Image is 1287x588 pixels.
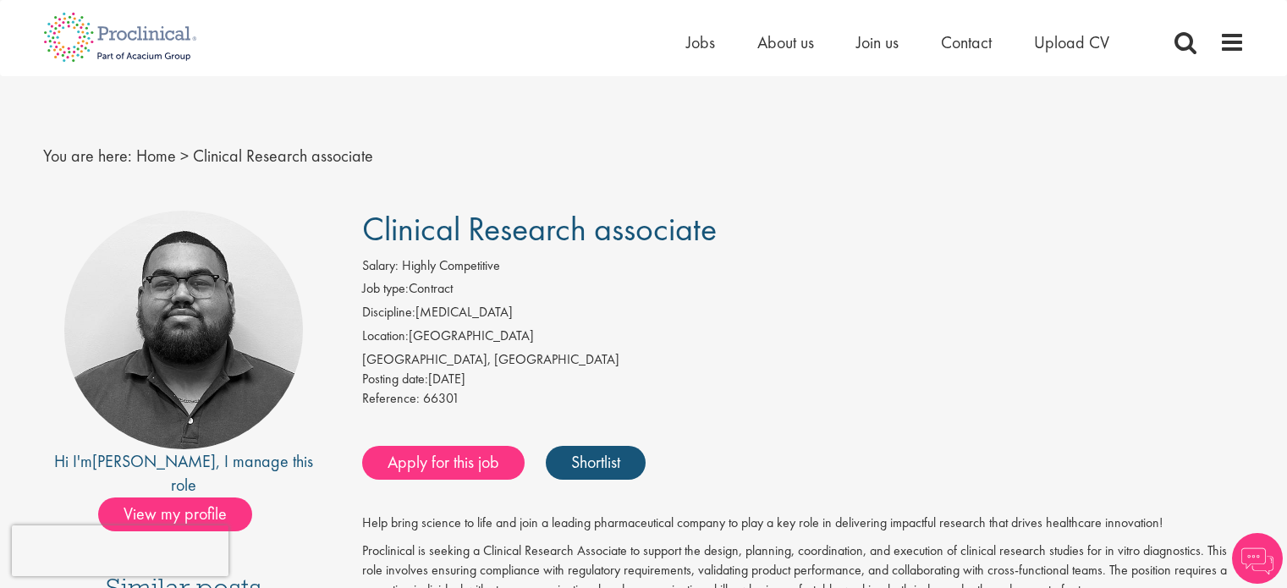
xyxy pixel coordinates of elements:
[362,327,409,346] label: Location:
[362,207,717,250] span: Clinical Research associate
[362,350,1245,370] div: [GEOGRAPHIC_DATA], [GEOGRAPHIC_DATA]
[362,370,428,387] span: Posting date:
[757,31,814,53] a: About us
[180,145,189,167] span: >
[43,449,325,497] div: Hi I'm , I manage this role
[1034,31,1109,53] a: Upload CV
[362,256,399,276] label: Salary:
[362,370,1245,389] div: [DATE]
[362,279,409,299] label: Job type:
[362,389,420,409] label: Reference:
[686,31,715,53] a: Jobs
[546,446,646,480] a: Shortlist
[856,31,899,53] a: Join us
[362,327,1245,350] li: [GEOGRAPHIC_DATA]
[362,303,415,322] label: Discipline:
[941,31,992,53] a: Contact
[136,145,176,167] a: breadcrumb link
[64,211,303,449] img: imeage of recruiter Ashley Bennett
[423,389,459,407] span: 66301
[92,450,216,472] a: [PERSON_NAME]
[193,145,373,167] span: Clinical Research associate
[43,145,132,167] span: You are here:
[362,303,1245,327] li: [MEDICAL_DATA]
[362,446,525,480] a: Apply for this job
[98,497,252,531] span: View my profile
[362,514,1245,533] p: Help bring science to life and join a leading pharmaceutical company to play a key role in delive...
[12,525,228,576] iframe: reCAPTCHA
[362,279,1245,303] li: Contract
[98,501,269,523] a: View my profile
[402,256,500,274] span: Highly Competitive
[1232,533,1283,584] img: Chatbot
